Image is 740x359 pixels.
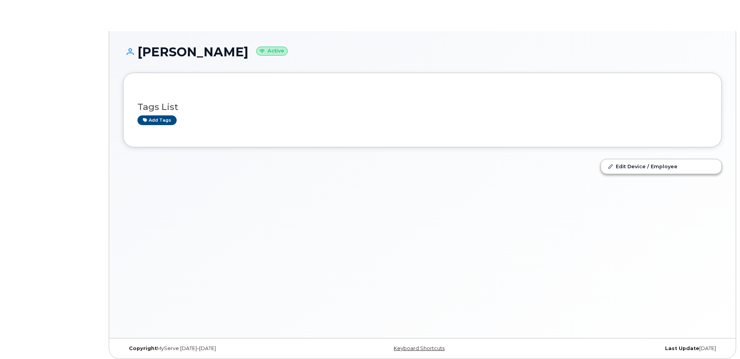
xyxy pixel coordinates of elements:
small: Active [256,47,288,56]
div: MyServe [DATE]–[DATE] [123,345,323,352]
strong: Last Update [665,345,699,351]
h1: [PERSON_NAME] [123,45,722,59]
a: Edit Device / Employee [601,159,721,173]
div: [DATE] [522,345,722,352]
a: Add tags [137,115,177,125]
a: Keyboard Shortcuts [394,345,445,351]
strong: Copyright [129,345,157,351]
h3: Tags List [137,102,707,112]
